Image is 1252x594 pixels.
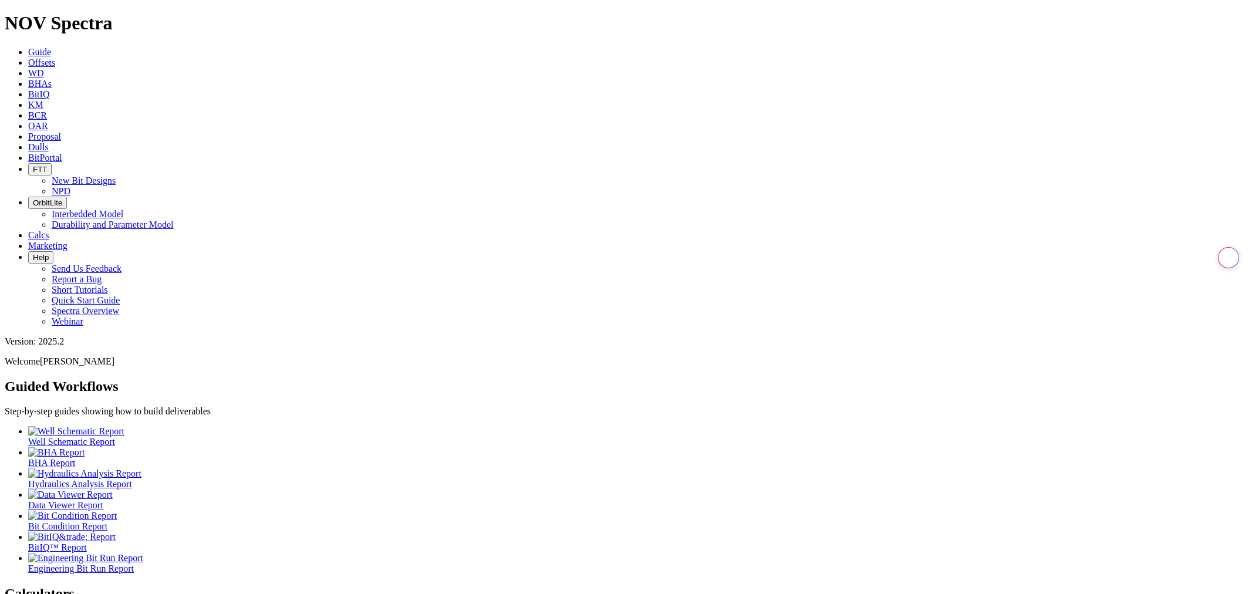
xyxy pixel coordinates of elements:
span: [PERSON_NAME] [40,356,114,366]
a: BHAs [28,79,52,89]
a: Interbedded Model [52,209,123,219]
a: Offsets [28,58,55,67]
span: Well Schematic Report [28,437,115,447]
a: Proposal [28,131,61,141]
a: Send Us Feedback [52,264,122,274]
a: BHA Report BHA Report [28,447,1247,468]
a: BCR [28,110,47,120]
p: Step-by-step guides showing how to build deliverables [5,406,1247,417]
a: Guide [28,47,51,57]
a: OAR [28,121,48,131]
span: OrbitLite [33,198,62,207]
a: KM [28,100,43,110]
p: Welcome [5,356,1247,367]
span: Bit Condition Report [28,521,107,531]
div: Version: 2025.2 [5,336,1247,347]
a: Report a Bug [52,274,102,284]
a: Short Tutorials [52,285,108,295]
img: Hydraulics Analysis Report [28,468,141,479]
img: BHA Report [28,447,85,458]
button: Help [28,251,53,264]
img: Well Schematic Report [28,426,124,437]
span: BitIQ™ Report [28,542,87,552]
span: FTT [33,165,47,174]
a: Durability and Parameter Model [52,220,174,230]
a: Calcs [28,230,49,240]
h1: NOV Spectra [5,12,1247,34]
h2: Guided Workflows [5,379,1247,394]
a: Webinar [52,316,83,326]
img: Data Viewer Report [28,490,113,500]
img: BitIQ&trade; Report [28,532,116,542]
span: Hydraulics Analysis Report [28,479,132,489]
a: Quick Start Guide [52,295,120,305]
button: FTT [28,163,52,176]
button: OrbitLite [28,197,67,209]
span: Data Viewer Report [28,500,103,510]
span: Help [33,253,49,262]
a: NPD [52,186,70,196]
a: Engineering Bit Run Report Engineering Bit Run Report [28,553,1247,573]
a: Dulls [28,142,49,152]
a: Bit Condition Report Bit Condition Report [28,511,1247,531]
img: Engineering Bit Run Report [28,553,143,563]
a: Data Viewer Report Data Viewer Report [28,490,1247,510]
a: BitIQ [28,89,49,99]
a: Marketing [28,241,68,251]
a: WD [28,68,44,78]
img: Bit Condition Report [28,511,117,521]
span: Engineering Bit Run Report [28,563,134,573]
a: Hydraulics Analysis Report Hydraulics Analysis Report [28,468,1247,489]
a: New Bit Designs [52,176,116,185]
a: BitPortal [28,153,62,163]
a: Spectra Overview [52,306,119,316]
a: BitIQ&trade; Report BitIQ™ Report [28,532,1247,552]
span: BHA Report [28,458,75,468]
a: Well Schematic Report Well Schematic Report [28,426,1247,447]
